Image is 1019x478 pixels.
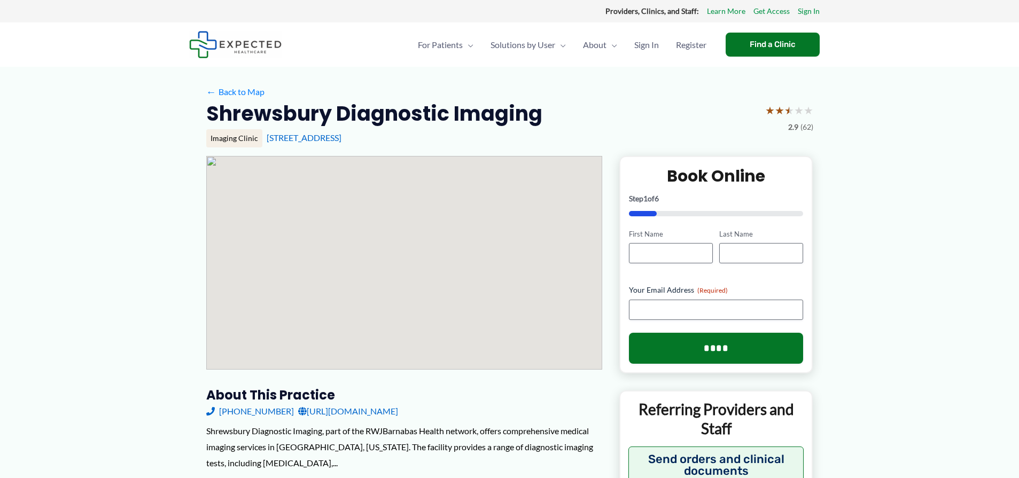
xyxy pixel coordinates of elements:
span: (62) [800,120,813,134]
a: Find a Clinic [726,33,820,57]
span: About [583,26,606,64]
span: ★ [794,100,804,120]
span: Menu Toggle [463,26,473,64]
span: ★ [804,100,813,120]
img: Expected Healthcare Logo - side, dark font, small [189,31,282,58]
span: ← [206,87,216,97]
a: Register [667,26,715,64]
span: Solutions by User [491,26,555,64]
label: Your Email Address [629,285,804,295]
p: Step of [629,195,804,202]
span: 1 [643,194,648,203]
a: [URL][DOMAIN_NAME] [298,403,398,419]
a: [PHONE_NUMBER] [206,403,294,419]
a: Solutions by UserMenu Toggle [482,26,574,64]
span: (Required) [697,286,728,294]
h2: Book Online [629,166,804,186]
h3: About this practice [206,387,602,403]
label: Last Name [719,229,803,239]
span: 6 [655,194,659,203]
a: AboutMenu Toggle [574,26,626,64]
a: Get Access [753,4,790,18]
a: Sign In [626,26,667,64]
a: ←Back to Map [206,84,265,100]
span: Register [676,26,706,64]
label: First Name [629,229,713,239]
p: Referring Providers and Staff [628,399,804,438]
span: Menu Toggle [606,26,617,64]
a: [STREET_ADDRESS] [267,132,341,143]
a: Sign In [798,4,820,18]
h2: Shrewsbury Diagnostic Imaging [206,100,542,127]
div: Shrewsbury Diagnostic Imaging, part of the RWJBarnabas Health network, offers comprehensive medic... [206,423,602,471]
a: For PatientsMenu Toggle [409,26,482,64]
span: ★ [765,100,775,120]
a: Learn More [707,4,745,18]
span: Sign In [634,26,659,64]
nav: Primary Site Navigation [409,26,715,64]
span: ★ [784,100,794,120]
strong: Providers, Clinics, and Staff: [605,6,699,15]
span: 2.9 [788,120,798,134]
span: Menu Toggle [555,26,566,64]
div: Imaging Clinic [206,129,262,147]
span: ★ [775,100,784,120]
span: For Patients [418,26,463,64]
